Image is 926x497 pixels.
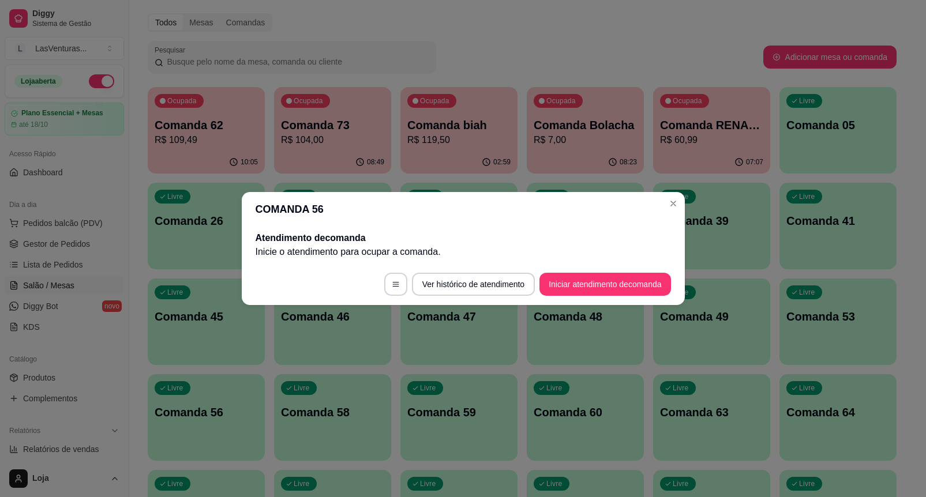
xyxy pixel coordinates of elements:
[412,273,535,296] button: Ver histórico de atendimento
[256,245,671,259] p: Inicie o atendimento para ocupar a comanda .
[242,192,685,227] header: COMANDA 56
[664,194,683,213] button: Close
[539,273,670,296] button: Iniciar atendimento decomanda
[256,231,671,245] h2: Atendimento de comanda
